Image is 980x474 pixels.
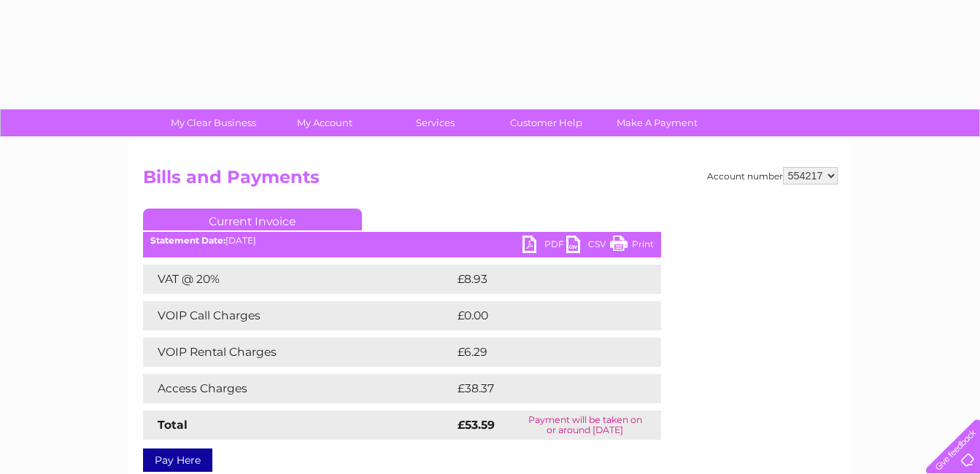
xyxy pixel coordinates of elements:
[150,235,225,246] b: Statement Date:
[143,209,362,230] a: Current Invoice
[509,411,661,440] td: Payment will be taken on or around [DATE]
[454,338,627,367] td: £6.29
[566,236,610,257] a: CSV
[153,109,274,136] a: My Clear Business
[143,265,454,294] td: VAT @ 20%
[597,109,717,136] a: Make A Payment
[610,236,654,257] a: Print
[158,418,188,432] strong: Total
[454,301,628,330] td: £0.00
[454,265,627,294] td: £8.93
[143,374,454,403] td: Access Charges
[522,236,566,257] a: PDF
[143,338,454,367] td: VOIP Rental Charges
[707,167,838,184] div: Account number
[143,301,454,330] td: VOIP Call Charges
[143,167,838,195] h2: Bills and Payments
[454,374,631,403] td: £38.37
[143,448,212,472] a: Pay Here
[143,236,661,246] div: [DATE]
[375,109,495,136] a: Services
[486,109,606,136] a: Customer Help
[264,109,385,136] a: My Account
[458,418,495,432] strong: £53.59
